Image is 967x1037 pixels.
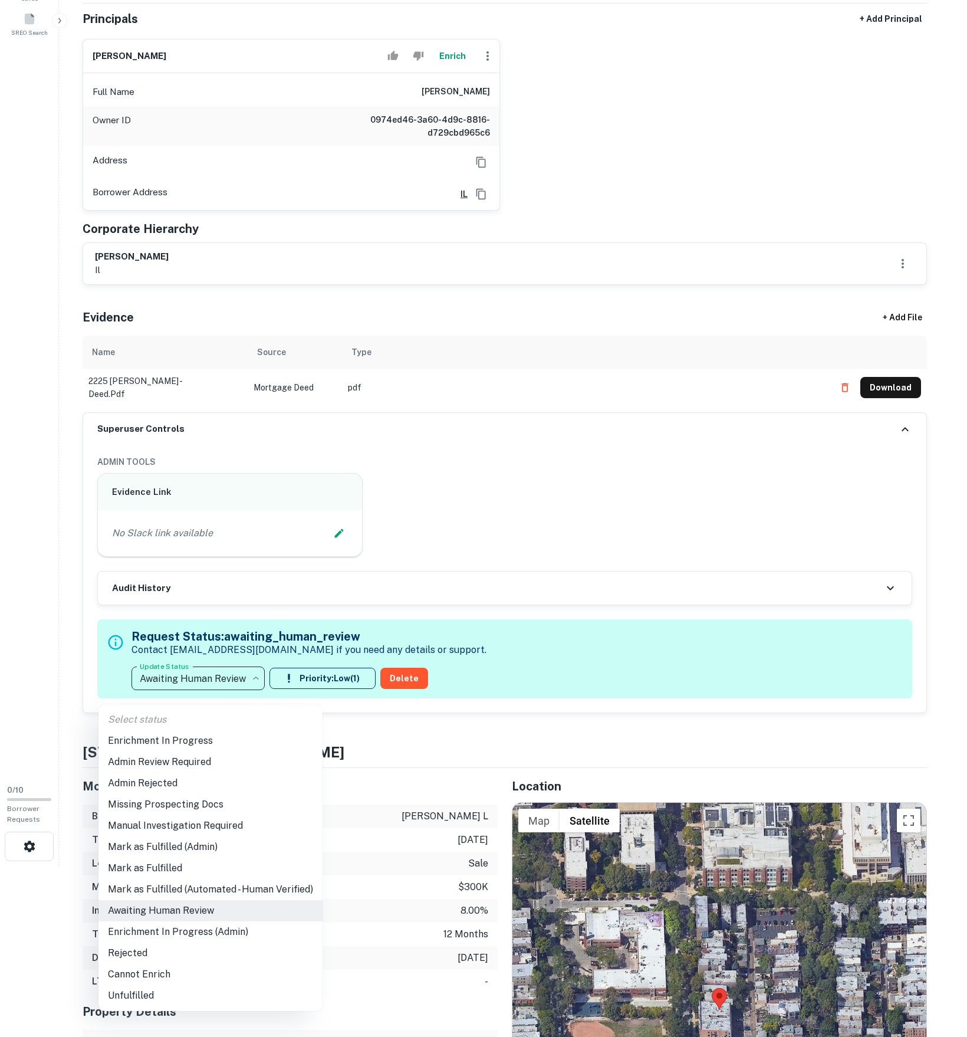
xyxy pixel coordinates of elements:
li: Rejected [98,943,323,964]
li: Enrichment In Progress [98,730,323,752]
li: Mark as Fulfilled (Admin) [98,836,323,858]
li: Mark as Fulfilled (Automated - Human Verified) [98,879,323,900]
li: Admin Rejected [98,773,323,794]
li: Admin Review Required [98,752,323,773]
li: Manual Investigation Required [98,815,323,836]
iframe: Chat Widget [908,943,967,999]
li: Enrichment In Progress (Admin) [98,921,323,943]
li: Cannot Enrich [98,964,323,985]
li: Mark as Fulfilled [98,858,323,879]
li: Awaiting Human Review [98,900,323,921]
li: Missing Prospecting Docs [98,794,323,815]
li: Unfulfilled [98,985,323,1006]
